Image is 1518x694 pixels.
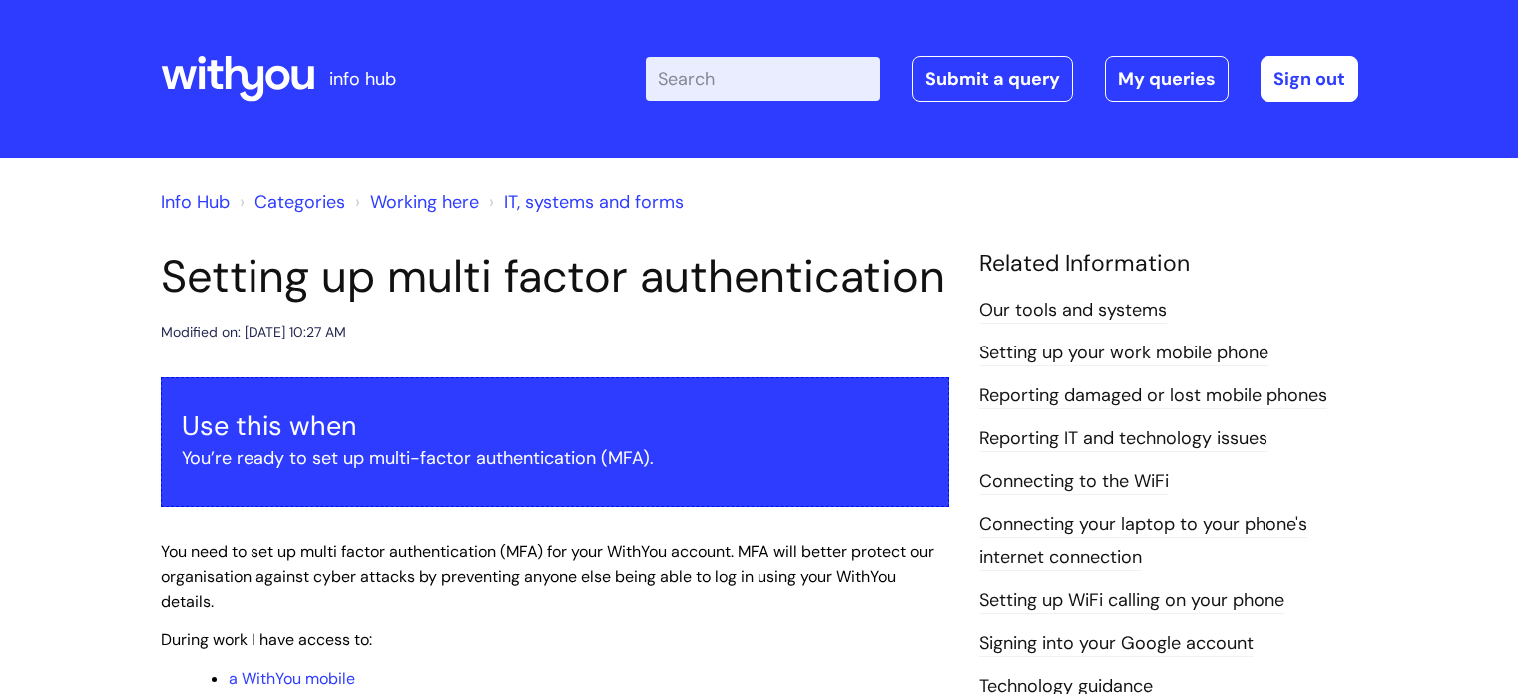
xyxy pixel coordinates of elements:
[161,250,949,304] h1: Setting up multi factor authentication
[979,512,1307,570] a: Connecting your laptop to your phone's internet connection
[979,469,1169,495] a: Connecting to the WiFi
[350,186,479,218] li: Working here
[1261,56,1358,102] a: Sign out
[235,186,345,218] li: Solution home
[329,63,396,95] p: info hub
[979,298,1167,324] a: Our tools and systems
[161,541,934,612] span: You need to set up multi factor authentication (MFA) for your WithYou account. MFA will better pr...
[504,190,684,214] a: IT, systems and forms
[979,250,1358,278] h4: Related Information
[979,588,1284,614] a: Setting up WiFi calling on your phone
[254,190,345,214] a: Categories
[229,668,355,689] a: a WithYou mobile
[182,442,928,474] p: You’re ready to set up multi-factor authentication (MFA).
[484,186,684,218] li: IT, systems and forms
[979,383,1327,409] a: Reporting damaged or lost mobile phones
[161,320,346,345] div: Modified on: [DATE] 10:27 AM
[161,629,372,650] span: During work I have access to:
[370,190,479,214] a: Working here
[161,190,230,214] a: Info Hub
[979,341,1268,366] a: Setting up your work mobile phone
[912,56,1073,102] a: Submit a query
[979,631,1254,657] a: Signing into your Google account
[1105,56,1229,102] a: My queries
[646,57,880,101] input: Search
[182,410,928,442] h3: Use this when
[979,426,1267,452] a: Reporting IT and technology issues
[646,56,1358,102] div: | -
